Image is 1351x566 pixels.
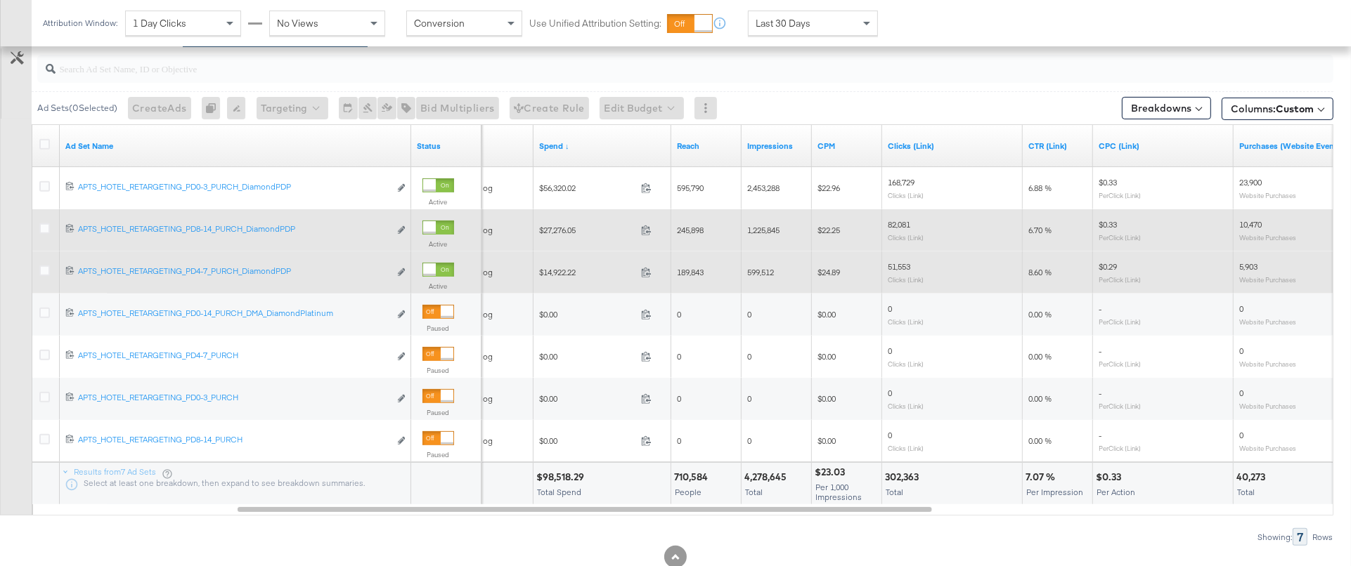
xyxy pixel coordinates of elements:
[422,324,454,333] label: Paused
[539,393,635,404] span: $0.00
[677,140,736,152] a: The number of people your ad was served to.
[1099,402,1141,410] sub: Per Click (Link)
[815,466,849,479] div: $23.03
[1239,219,1262,230] span: 10,470
[1099,303,1101,314] span: -
[422,282,454,291] label: Active
[78,265,389,280] a: APTS_HOTEL_RETARGETING_PD4-7_PURCH_DiamondPDP
[78,392,389,407] a: APTS_HOTEL_RETARGETING_PD0-3_PURCH
[1028,183,1052,193] span: 6.88 %
[817,393,836,404] span: $0.00
[78,265,389,277] div: APTS_HOTEL_RETARGETING_PD4-7_PURCH_DiamondPDP
[422,366,454,375] label: Paused
[1099,140,1228,152] a: The average cost for each link click you've received from your ad.
[817,140,877,152] a: The average cost you've paid to have 1,000 impressions of your ad.
[888,388,892,398] span: 0
[1239,191,1296,199] sub: Website Purchases
[1239,345,1243,356] span: 0
[78,223,389,238] a: APTS_HOTEL_RETARGETING_PD8-14_PURCH_DiamondPDP
[539,225,635,235] span: $27,276.05
[1028,435,1052,446] span: 0.00 %
[1099,345,1101,356] span: -
[756,17,810,29] span: Last 30 Days
[414,17,465,29] span: Conversion
[677,435,681,446] span: 0
[78,434,389,445] div: APTS_HOTEL_RETARGETING_PD8-14_PURCH
[65,140,406,152] a: Your Ad Set name.
[885,470,923,484] div: 302,363
[202,97,227,119] div: 0
[539,140,666,152] a: The total amount spent to date.
[536,470,588,484] div: $98,518.29
[539,309,635,320] span: $0.00
[888,317,924,326] sub: Clicks (Link)
[817,225,840,235] span: $22.25
[422,450,454,459] label: Paused
[42,18,118,28] div: Attribution Window:
[78,350,389,361] div: APTS_HOTEL_RETARGETING_PD4-7_PURCH
[1028,393,1052,404] span: 0.00 %
[1099,388,1101,398] span: -
[1028,140,1087,152] a: The number of clicks received on a link in your ad divided by the number of impressions.
[888,360,924,368] sub: Clicks (Link)
[78,181,389,192] div: APTS_HOTEL_RETARGETING_PD0-3_PURCH_DiamondPDP
[888,219,910,230] span: 82,081
[417,140,476,152] a: Shows the current state of your Ad Set.
[539,183,635,193] span: $56,320.02
[817,183,840,193] span: $22.96
[1239,444,1296,452] sub: Website Purchases
[422,408,454,417] label: Paused
[78,434,389,449] a: APTS_HOTEL_RETARGETING_PD8-14_PURCH
[37,102,117,114] div: Ad Sets ( 0 Selected)
[817,267,840,277] span: $24.89
[1239,177,1262,187] span: 23,900
[539,267,635,277] span: $14,922.22
[1099,177,1117,187] span: $0.33
[677,351,681,362] span: 0
[677,267,704,277] span: 189,843
[1239,233,1296,242] sub: Website Purchases
[1099,191,1141,199] sub: Per Click (Link)
[1099,261,1117,272] span: $0.29
[888,345,892,356] span: 0
[539,351,635,362] span: $0.00
[1276,103,1314,115] span: Custom
[78,223,389,235] div: APTS_HOTEL_RETARGETING_PD8-14_PURCH_DiamondPDP
[277,17,318,29] span: No Views
[677,225,704,235] span: 245,898
[675,487,702,497] span: People
[1099,219,1117,230] span: $0.33
[1293,528,1307,546] div: 7
[817,351,836,362] span: $0.00
[1099,430,1101,440] span: -
[747,183,780,193] span: 2,453,288
[747,267,774,277] span: 599,512
[888,140,1017,152] a: The number of clicks on links appearing on your ad or Page that direct people to your sites off F...
[78,350,389,364] a: APTS_HOTEL_RETARGETING_PD4-7_PURCH
[888,402,924,410] sub: Clicks (Link)
[537,487,581,497] span: Total Spend
[1239,430,1243,440] span: 0
[529,17,661,30] label: Use Unified Attribution Setting:
[78,181,389,196] a: APTS_HOTEL_RETARGETING_PD0-3_PURCH_DiamondPDP
[677,393,681,404] span: 0
[1026,470,1059,484] div: 7.07 %
[56,49,1215,77] input: Search Ad Set Name, ID or Objective
[888,444,924,452] sub: Clicks (Link)
[1239,275,1296,284] sub: Website Purchases
[747,435,751,446] span: 0
[78,308,389,322] a: APTS_HOTEL_RETARGETING_PD0-14_PURCH_DMA_DiamondPlatinum
[1097,487,1135,497] span: Per Action
[817,309,836,320] span: $0.00
[677,183,704,193] span: 595,790
[539,435,635,446] span: $0.00
[888,303,892,314] span: 0
[1028,267,1052,277] span: 8.60 %
[888,430,892,440] span: 0
[1239,303,1243,314] span: 0
[747,309,751,320] span: 0
[1026,487,1083,497] span: Per Impression
[886,487,903,497] span: Total
[1099,275,1141,284] sub: Per Click (Link)
[1028,309,1052,320] span: 0.00 %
